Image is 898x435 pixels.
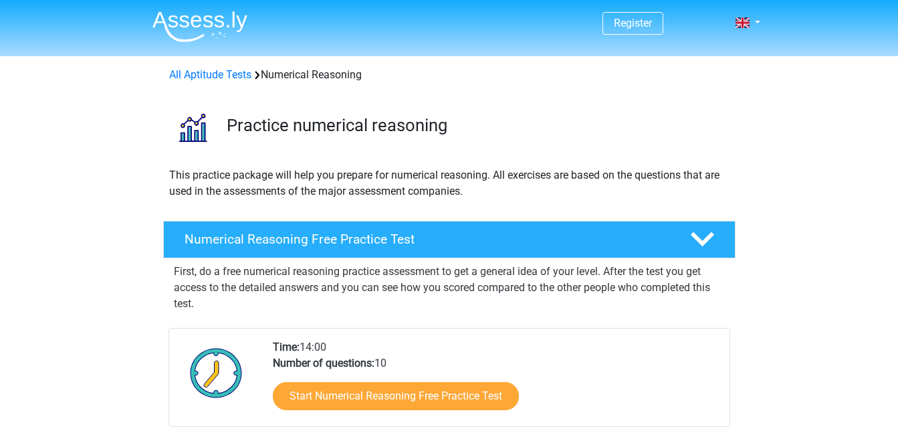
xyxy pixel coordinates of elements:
b: Number of questions: [273,357,374,369]
div: 14:00 10 [263,339,729,426]
h4: Numerical Reasoning Free Practice Test [185,232,669,247]
img: Assessly [152,11,247,42]
div: Numerical Reasoning [164,67,735,83]
a: Numerical Reasoning Free Practice Test [158,221,741,258]
a: Start Numerical Reasoning Free Practice Test [273,382,519,410]
img: Clock [183,339,250,406]
img: numerical reasoning [164,99,221,156]
p: First, do a free numerical reasoning practice assessment to get a general idea of your level. Aft... [174,264,725,312]
b: Time: [273,341,300,353]
a: Register [614,17,652,29]
a: All Aptitude Tests [169,68,251,81]
p: This practice package will help you prepare for numerical reasoning. All exercises are based on t... [169,167,729,199]
h3: Practice numerical reasoning [227,115,725,136]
